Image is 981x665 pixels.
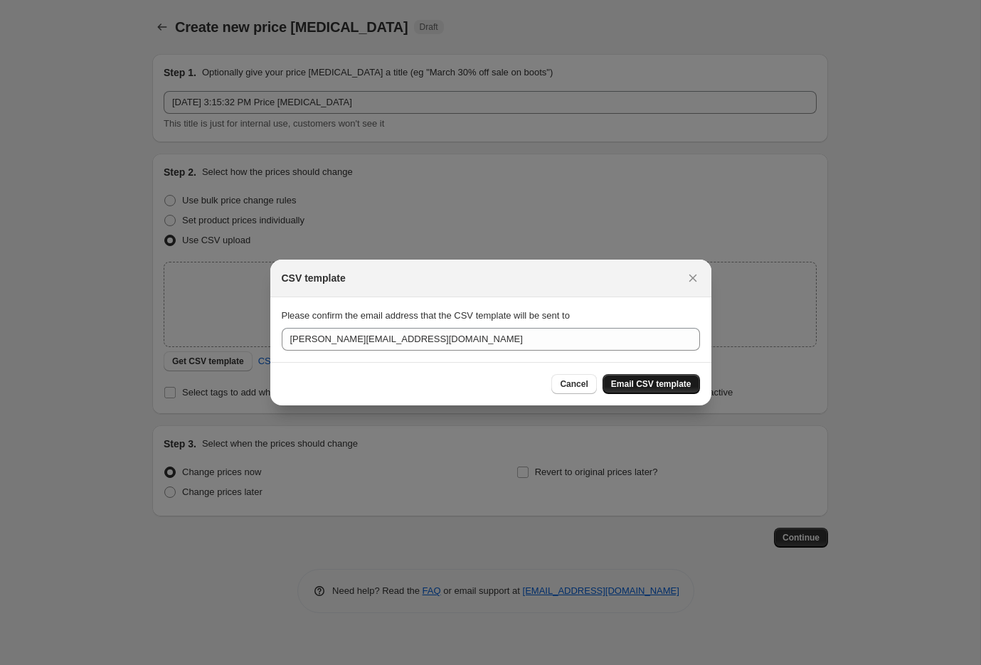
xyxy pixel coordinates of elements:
span: Please confirm the email address that the CSV template will be sent to [282,310,570,321]
span: Cancel [560,378,588,390]
button: Close [683,268,703,288]
button: Email CSV template [603,374,700,394]
button: Cancel [551,374,596,394]
h2: CSV template [282,271,346,285]
span: Email CSV template [611,378,691,390]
